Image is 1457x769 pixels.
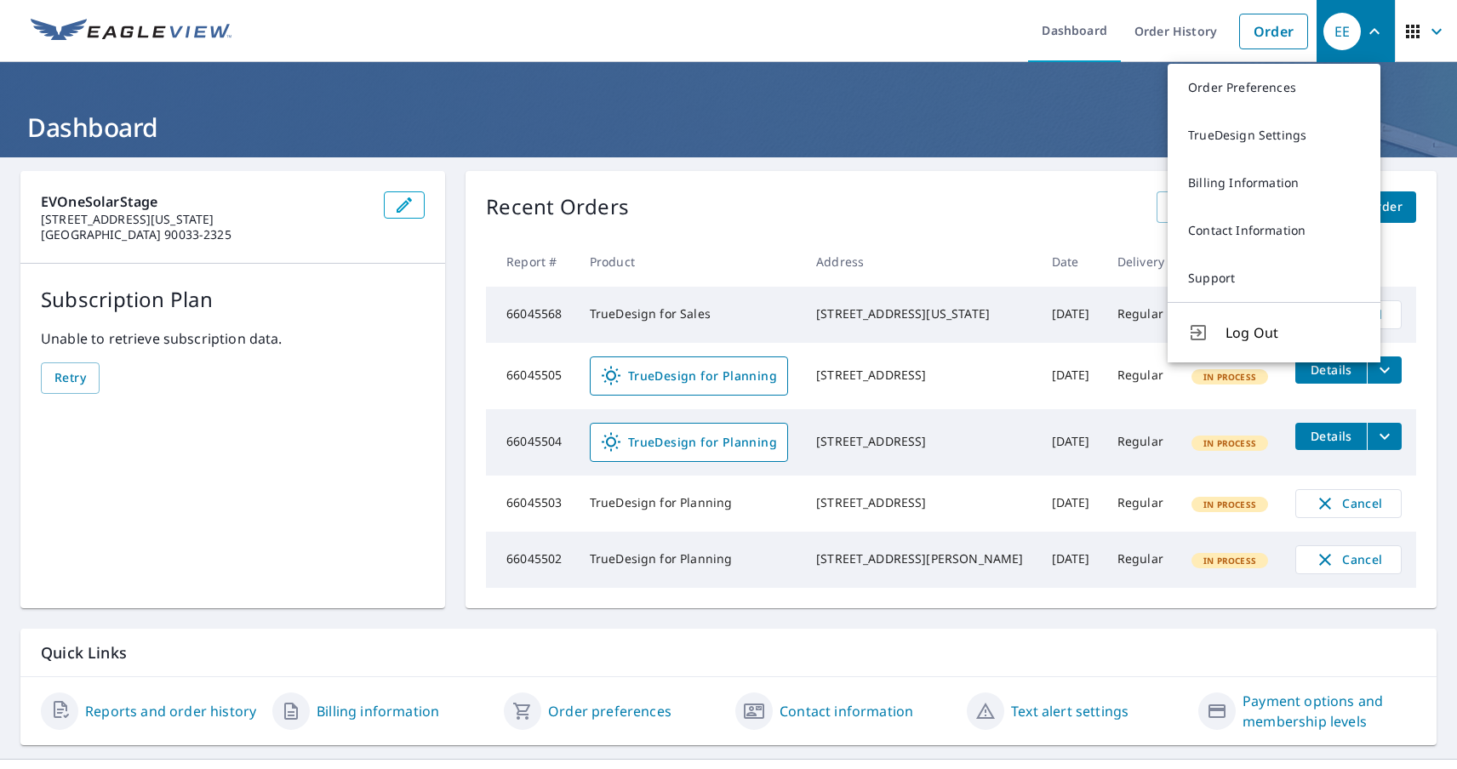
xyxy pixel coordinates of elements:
[1295,356,1367,384] button: detailsBtn-66045505
[1168,254,1380,302] a: Support
[576,236,803,287] th: Product
[41,284,425,315] p: Subscription Plan
[816,494,1024,511] div: [STREET_ADDRESS]
[816,550,1024,567] div: [STREET_ADDRESS][PERSON_NAME]
[816,367,1024,384] div: [STREET_ADDRESS]
[1038,287,1104,343] td: [DATE]
[590,423,788,462] a: TrueDesign for Planning
[486,236,576,287] th: Report #
[41,191,370,212] p: EVOneSolarStage
[41,642,1416,664] p: Quick Links
[1168,64,1380,111] a: Order Preferences
[1168,111,1380,159] a: TrueDesign Settings
[576,532,803,588] td: TrueDesign for Planning
[590,356,788,396] a: TrueDesign for Planning
[1313,493,1384,514] span: Cancel
[1168,207,1380,254] a: Contact Information
[486,343,576,409] td: 66045505
[41,212,370,227] p: [STREET_ADDRESS][US_STATE]
[1193,555,1266,567] span: In Process
[1011,701,1128,721] a: Text alert settings
[1104,409,1179,476] td: Regular
[41,328,425,349] p: Unable to retrieve subscription data.
[576,476,803,532] td: TrueDesign for Planning
[54,367,86,389] span: Retry
[576,287,803,343] td: TrueDesign for Sales
[1239,14,1308,49] a: Order
[1295,489,1402,518] button: Cancel
[486,409,576,476] td: 66045504
[1306,428,1357,444] span: Details
[1193,437,1266,449] span: In Process
[20,110,1437,145] h1: Dashboard
[1313,550,1384,570] span: Cancel
[1193,371,1266,383] span: In Process
[41,362,100,394] button: Retry
[1038,532,1104,588] td: [DATE]
[1104,236,1179,287] th: Delivery
[1295,423,1367,450] button: detailsBtn-66045504
[1306,362,1357,378] span: Details
[816,305,1024,322] div: [STREET_ADDRESS][US_STATE]
[486,476,576,532] td: 66045503
[1038,409,1104,476] td: [DATE]
[85,701,256,721] a: Reports and order history
[486,287,576,343] td: 66045568
[816,433,1024,450] div: [STREET_ADDRESS]
[1038,476,1104,532] td: [DATE]
[548,701,671,721] a: Order preferences
[803,236,1037,287] th: Address
[31,19,231,44] img: EV Logo
[317,701,439,721] a: Billing information
[1226,322,1360,343] span: Log Out
[601,432,777,453] span: TrueDesign for Planning
[486,191,629,223] p: Recent Orders
[1168,159,1380,207] a: Billing Information
[1104,287,1179,343] td: Regular
[1243,691,1416,732] a: Payment options and membership levels
[1104,343,1179,409] td: Regular
[1295,545,1402,574] button: Cancel
[1367,423,1402,450] button: filesDropdownBtn-66045504
[1367,356,1402,384] button: filesDropdownBtn-66045505
[486,532,576,588] td: 66045502
[1038,343,1104,409] td: [DATE]
[1104,532,1179,588] td: Regular
[601,366,777,386] span: TrueDesign for Planning
[1157,191,1277,223] a: View All Orders
[1104,476,1179,532] td: Regular
[41,227,370,242] p: [GEOGRAPHIC_DATA] 90033-2325
[1168,302,1380,362] button: Log Out
[1323,13,1361,50] div: EE
[780,701,913,721] a: Contact information
[1038,236,1104,287] th: Date
[1193,498,1266,510] span: In Process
